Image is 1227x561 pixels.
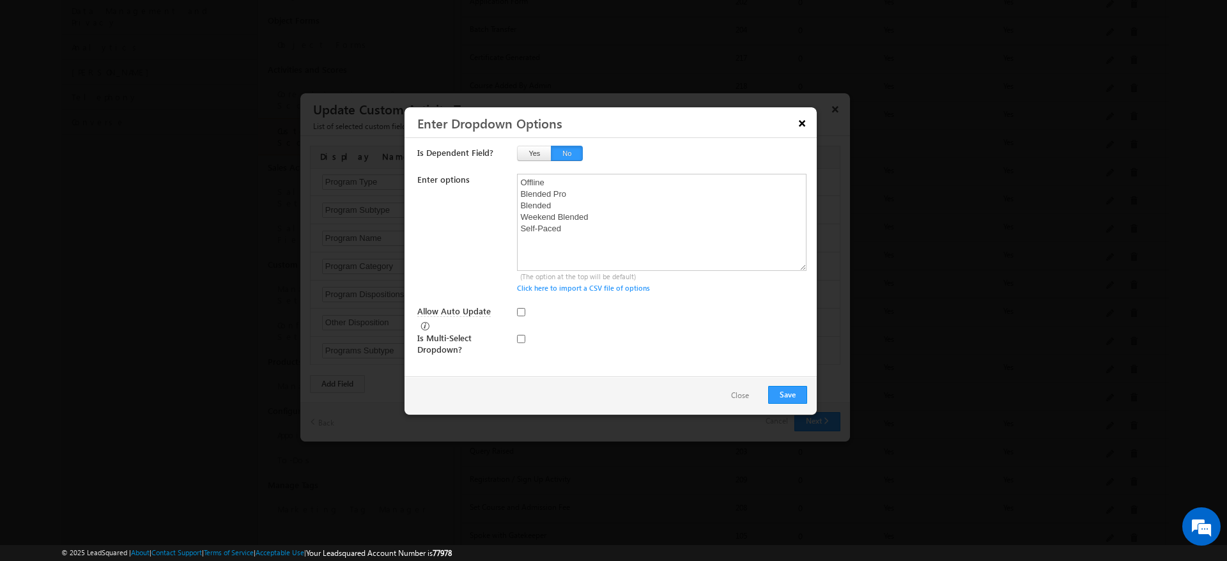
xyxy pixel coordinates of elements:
[517,146,552,161] button: Yes
[17,118,233,383] textarea: Type your message and hit 'Enter'
[204,548,254,557] a: Terms of Service
[718,387,762,405] button: Close
[151,548,202,557] a: Contact Support
[433,548,452,558] span: 77978
[417,174,470,185] span: Enter options
[768,386,807,404] button: Save
[417,147,493,158] span: Is Dependent Field?
[61,547,452,559] span: © 2025 LeadSquared | | | | |
[66,67,215,84] div: Chat with us now
[306,548,452,558] span: Your Leadsquared Account Number is
[417,332,472,355] span: Is Multi-Select Dropdown?
[417,112,812,134] h3: Enter Dropdown Options
[22,67,54,84] img: d_60004797649_company_0_60004797649
[256,548,304,557] a: Acceptable Use
[131,548,150,557] a: About
[417,305,491,317] span: Allow Auto Update
[520,271,810,282] div: (The option at the top will be default)
[792,112,812,134] button: ×
[210,6,240,37] div: Minimize live chat window
[551,146,583,161] button: No
[174,394,232,411] em: Start Chat
[517,282,807,294] div: Click here to import a CSV file of options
